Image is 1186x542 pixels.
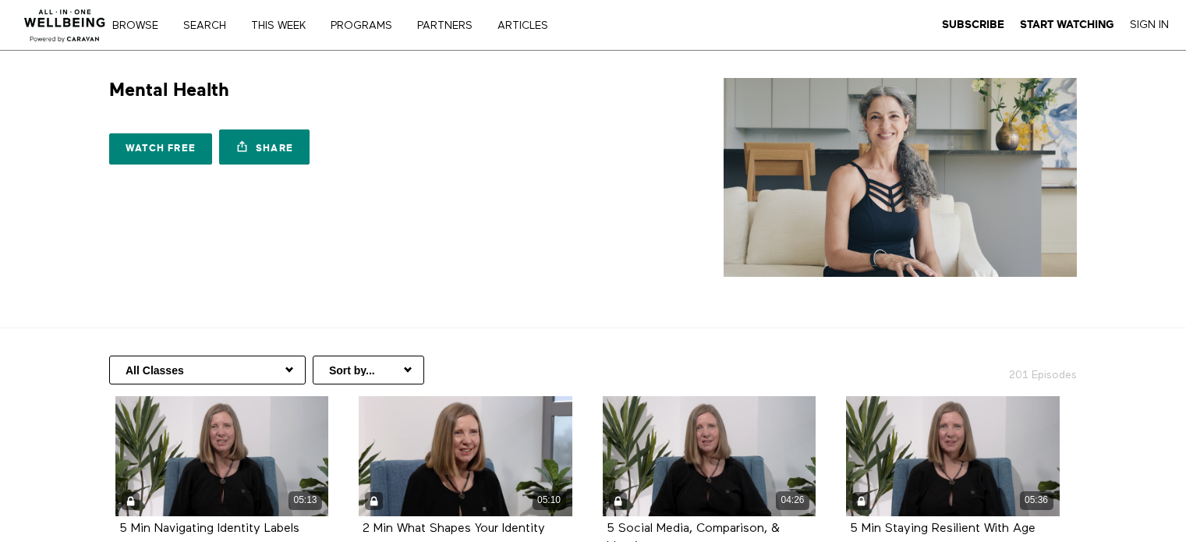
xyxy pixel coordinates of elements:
a: Browse [107,20,175,31]
a: 2 Min What Shapes Your Identity 05:10 [359,396,572,516]
a: Search [178,20,243,31]
a: ARTICLES [492,20,565,31]
strong: 5 Min Navigating Identity Labels [119,523,299,535]
h1: Mental Health [109,78,229,102]
a: Share [219,129,310,165]
a: PARTNERS [412,20,489,31]
a: 5 Min Navigating Identity Labels 05:13 [115,396,329,516]
a: 5 Min Navigating Identity Labels [119,523,299,534]
a: Start Watching [1020,18,1114,32]
strong: 2 Min What Shapes Your Identity [363,523,545,535]
strong: Start Watching [1020,19,1114,30]
a: 2 Min What Shapes Your Identity [363,523,545,534]
nav: Primary [123,17,580,33]
div: 04:26 [776,491,809,509]
h2: 201 Episodes [911,356,1086,383]
strong: Subscribe [942,19,1004,30]
img: Mental Health [724,78,1077,277]
a: 5 Social Media, Comparison, & Identity 04:26 [603,396,816,516]
div: 05:10 [533,491,566,509]
a: THIS WEEK [246,20,322,31]
a: Subscribe [942,18,1004,32]
a: PROGRAMS [325,20,409,31]
a: Sign In [1130,18,1169,32]
a: Watch free [109,133,212,165]
div: 05:13 [289,491,322,509]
